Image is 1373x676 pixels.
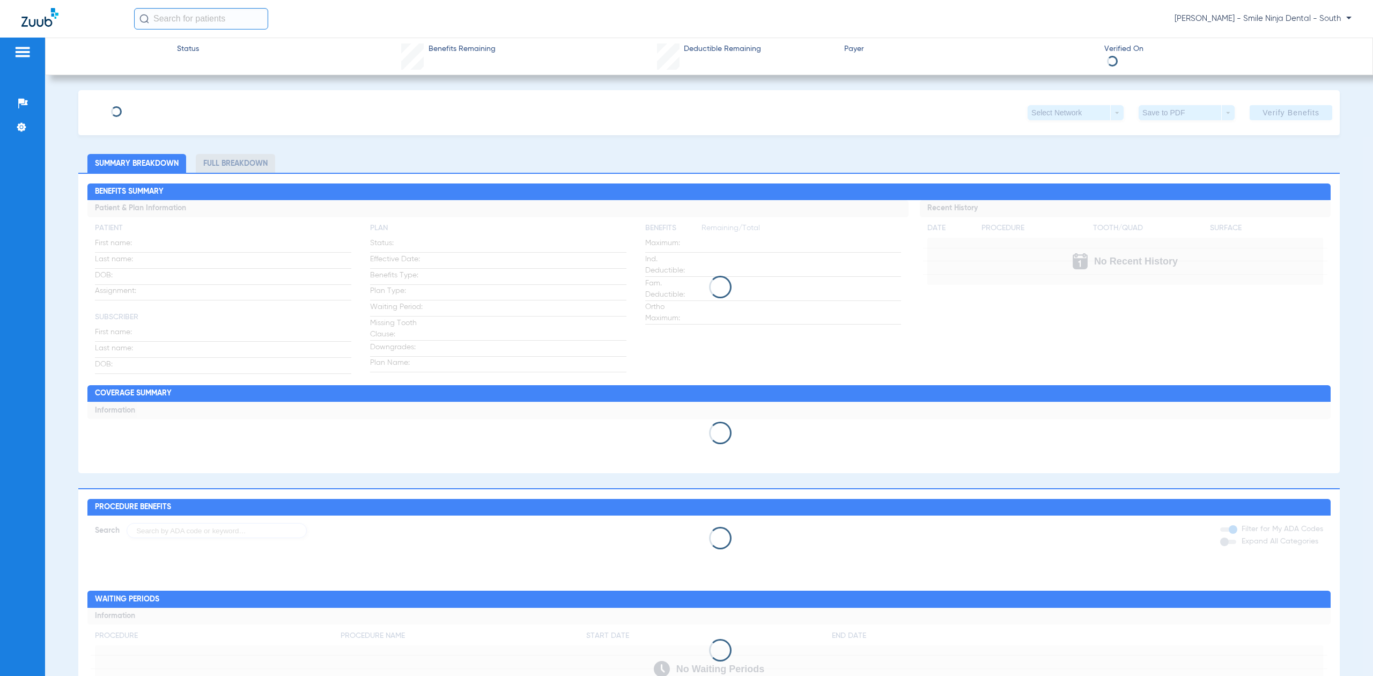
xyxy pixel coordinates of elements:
span: Payer [844,43,1095,55]
h2: Procedure Benefits [87,499,1330,516]
h2: Coverage Summary [87,385,1330,402]
li: Full Breakdown [196,154,275,173]
img: Zuub Logo [21,8,58,27]
span: Status [177,43,199,55]
span: [PERSON_NAME] - Smile Ninja Dental - South [1175,13,1352,24]
h2: Waiting Periods [87,591,1330,608]
span: Benefits Remaining [429,43,496,55]
img: hamburger-icon [14,46,31,58]
span: Deductible Remaining [684,43,761,55]
input: Search for patients [134,8,268,30]
li: Summary Breakdown [87,154,186,173]
img: Search Icon [139,14,149,24]
span: Verified On [1104,43,1355,55]
h2: Benefits Summary [87,183,1330,201]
